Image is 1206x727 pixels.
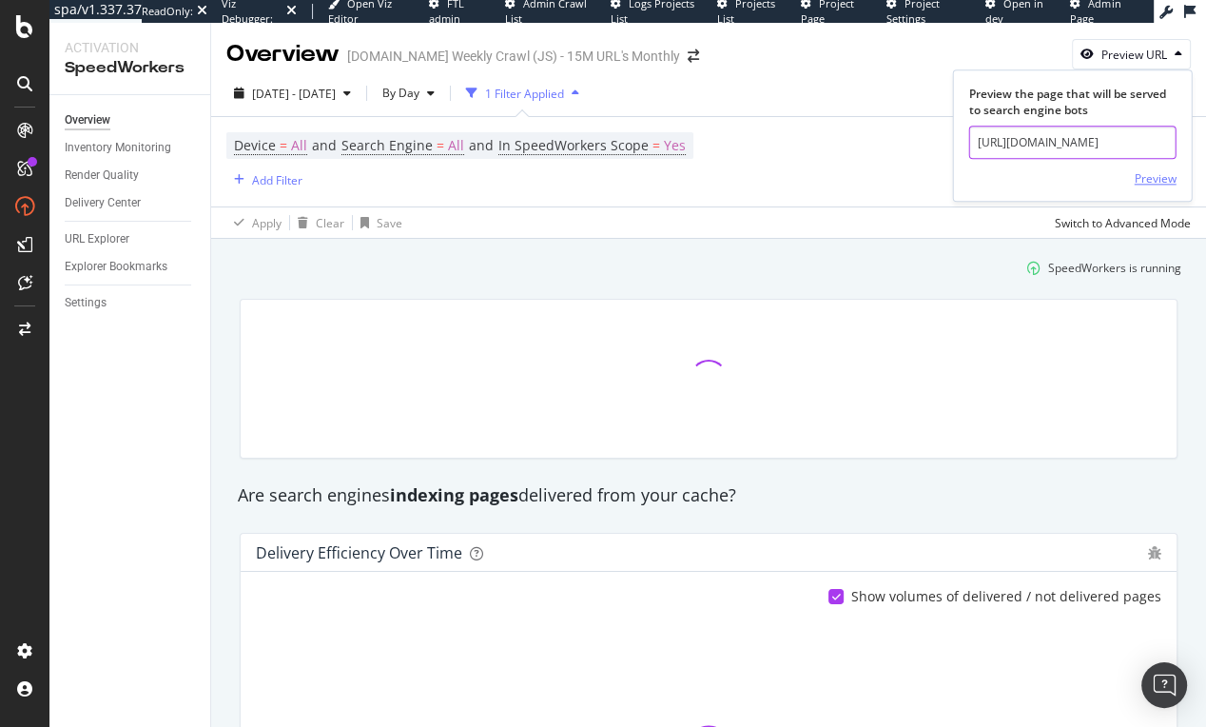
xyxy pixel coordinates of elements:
[1048,260,1181,276] div: SpeedWorkers is running
[65,38,195,57] div: Activation
[1072,39,1191,69] button: Preview URL
[65,293,107,313] div: Settings
[688,49,699,63] div: arrow-right-arrow-left
[652,136,660,154] span: =
[1141,662,1187,708] div: Open Intercom Messenger
[65,166,139,186] div: Render Quality
[390,483,518,506] strong: indexing pages
[353,207,402,238] button: Save
[226,207,282,238] button: Apply
[969,86,1177,118] div: Preview the page that will be served to search engine bots
[1135,170,1177,187] div: Preview
[65,293,197,313] a: Settings
[226,38,340,70] div: Overview
[65,138,171,158] div: Inventory Monitoring
[226,168,302,191] button: Add Filter
[256,543,462,562] div: Delivery Efficiency over time
[65,257,197,277] a: Explorer Bookmarks
[312,136,337,154] span: and
[252,215,282,231] div: Apply
[65,57,195,79] div: SpeedWorkers
[252,172,302,188] div: Add Filter
[498,136,649,154] span: In SpeedWorkers Scope
[448,132,464,159] span: All
[347,47,680,66] div: [DOMAIN_NAME] Weekly Crawl (JS) - 15M URL's Monthly
[1047,207,1191,238] button: Switch to Advanced Mode
[1148,546,1161,560] div: bug
[375,85,419,101] span: By Day
[485,86,564,102] div: 1 Filter Applied
[969,127,1177,160] input: https://www.example.com
[469,136,494,154] span: and
[65,110,197,130] a: Overview
[65,257,167,277] div: Explorer Bookmarks
[1055,215,1191,231] div: Switch to Advanced Mode
[252,86,336,102] span: [DATE] - [DATE]
[1101,47,1167,63] div: Preview URL
[226,78,359,108] button: [DATE] - [DATE]
[341,136,433,154] span: Search Engine
[851,587,1161,606] div: Show volumes of delivered / not delivered pages
[228,483,1189,508] div: Are search engines delivered from your cache?
[664,132,686,159] span: Yes
[65,138,197,158] a: Inventory Monitoring
[316,215,344,231] div: Clear
[290,207,344,238] button: Clear
[377,215,402,231] div: Save
[375,78,442,108] button: By Day
[280,136,287,154] span: =
[437,136,444,154] span: =
[65,193,197,213] a: Delivery Center
[1135,164,1177,194] button: Preview
[142,4,193,19] div: ReadOnly:
[65,110,110,130] div: Overview
[234,136,276,154] span: Device
[458,78,587,108] button: 1 Filter Applied
[65,166,197,186] a: Render Quality
[65,229,129,249] div: URL Explorer
[65,229,197,249] a: URL Explorer
[291,132,307,159] span: All
[65,193,141,213] div: Delivery Center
